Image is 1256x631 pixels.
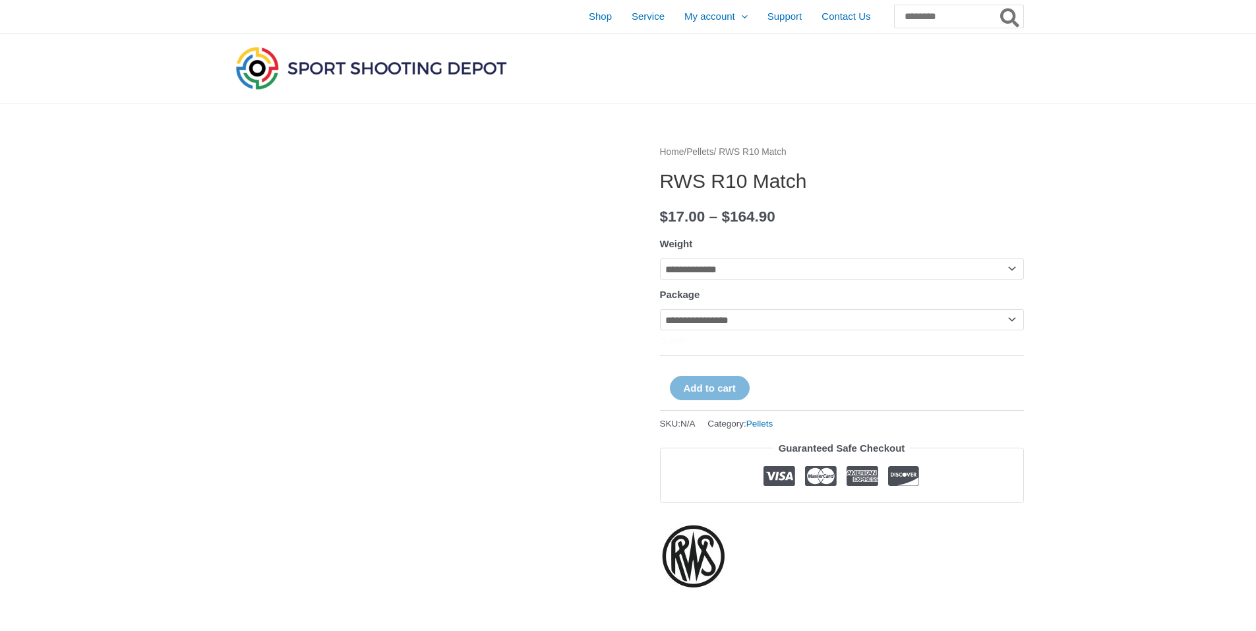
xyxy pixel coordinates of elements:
[707,415,773,432] span: Category:
[680,419,696,429] span: N/A
[773,439,911,458] legend: Guaranteed Safe Checkout
[721,208,775,225] bdi: 164.90
[660,289,700,300] label: Package
[670,376,750,400] button: Add to cart
[660,337,685,345] a: Clear options
[233,144,628,539] img: RWS R10 Match
[660,208,669,225] span: $
[660,208,705,225] bdi: 17.00
[660,523,726,589] a: RWS
[660,169,1024,193] h1: RWS R10 Match
[998,5,1023,28] button: Search
[746,419,773,429] a: Pellets
[686,147,713,157] a: Pellets
[660,238,693,249] label: Weight
[660,147,684,157] a: Home
[233,44,510,92] img: Sport Shooting Depot
[721,208,730,225] span: $
[709,208,718,225] span: –
[660,415,696,432] span: SKU:
[660,144,1024,161] nav: Breadcrumb
[595,154,618,177] a: View full-screen image gallery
